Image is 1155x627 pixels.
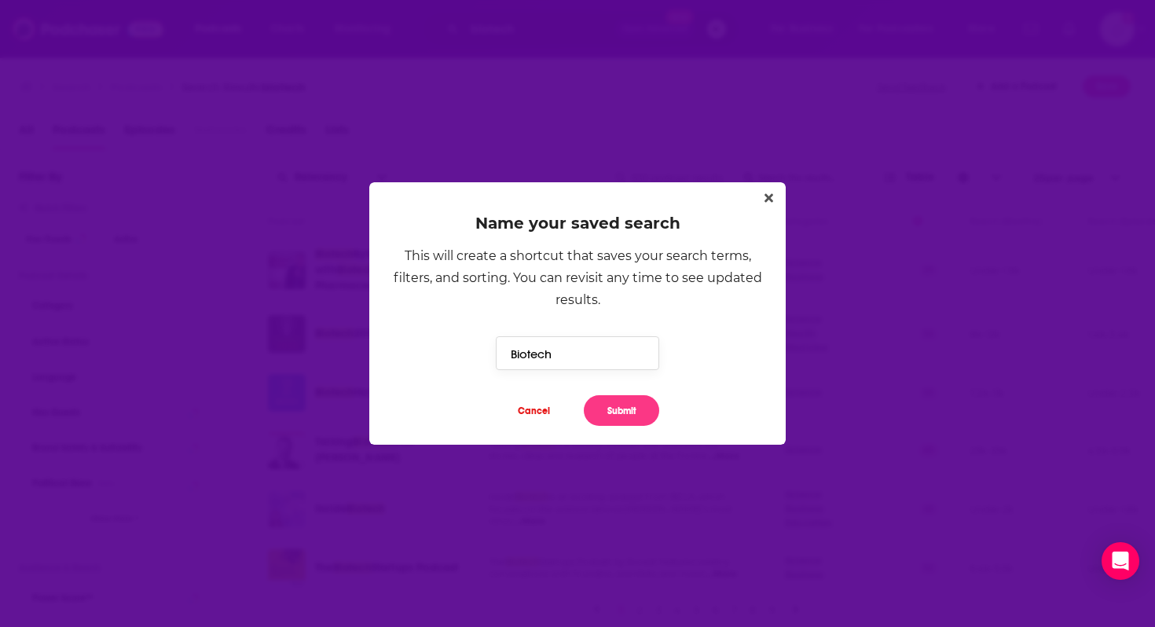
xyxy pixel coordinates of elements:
input: Name your search [496,336,658,370]
button: Submit [584,395,659,426]
div: Open Intercom Messenger [1102,542,1139,580]
button: Close [758,189,779,208]
button: Cancel [496,395,571,426]
h2: Name your saved search [475,214,680,233]
div: This will create a shortcut that saves your search terms, filters, and sorting. You can revisit a... [388,245,767,311]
